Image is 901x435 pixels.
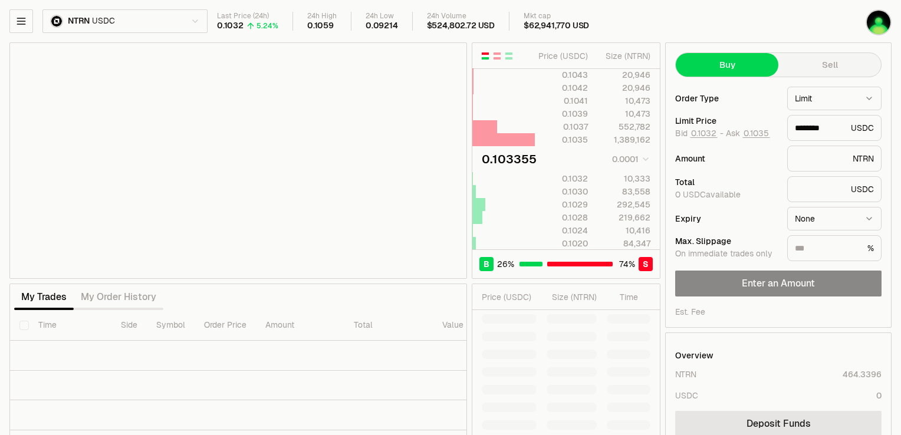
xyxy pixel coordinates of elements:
[74,285,163,309] button: My Order History
[504,51,514,61] button: Show Buy Orders Only
[217,21,244,31] div: 0.1032
[217,12,278,21] div: Last Price (24h)
[675,306,705,318] div: Est. Fee
[535,186,588,197] div: 0.1030
[535,173,588,184] div: 0.1032
[482,151,537,167] div: 0.103355
[366,21,398,31] div: 0.09214
[675,178,778,186] div: Total
[535,82,588,94] div: 0.1042
[598,69,650,81] div: 20,946
[726,128,770,139] span: Ask
[535,69,588,81] div: 0.1043
[675,189,741,200] span: 0 USDC available
[598,50,650,62] div: Size ( NTRN )
[675,154,778,163] div: Amount
[843,368,882,380] div: 464.3396
[598,82,650,94] div: 20,946
[609,152,650,166] button: 0.0001
[787,207,882,230] button: None
[742,128,770,138] button: 0.1035
[10,43,466,278] iframe: Financial Chart
[787,176,882,202] div: USDC
[68,16,90,27] span: NTRN
[111,310,147,341] th: Side
[787,87,882,110] button: Limit
[51,16,62,27] img: NTRN Logo
[492,51,502,61] button: Show Sell Orders Only
[598,225,650,236] div: 10,416
[482,291,537,303] div: Price ( USDC )
[524,21,589,31] div: $62,941,770 USD
[257,21,278,31] div: 5.24%
[598,186,650,197] div: 83,558
[535,95,588,107] div: 0.1041
[344,310,433,341] th: Total
[787,235,882,261] div: %
[598,212,650,223] div: 219,662
[29,310,111,341] th: Time
[535,199,588,210] div: 0.1029
[256,310,344,341] th: Amount
[195,310,256,341] th: Order Price
[675,215,778,223] div: Expiry
[598,199,650,210] div: 292,545
[535,238,588,249] div: 0.1020
[675,94,778,103] div: Order Type
[675,350,713,361] div: Overview
[535,108,588,120] div: 0.1039
[675,390,698,401] div: USDC
[787,146,882,172] div: NTRN
[427,12,495,21] div: 24h Volume
[675,128,724,139] span: Bid -
[19,321,29,330] button: Select all
[535,50,588,62] div: Price ( USDC )
[535,134,588,146] div: 0.1035
[643,258,649,270] span: S
[690,128,718,138] button: 0.1032
[14,285,74,309] button: My Trades
[307,21,334,31] div: 0.1059
[481,51,490,61] button: Show Buy and Sell Orders
[676,53,778,77] button: Buy
[607,291,638,303] div: Time
[535,121,588,133] div: 0.1037
[675,249,778,259] div: On immediate trades only
[675,237,778,245] div: Max. Slippage
[598,95,650,107] div: 10,473
[778,53,881,77] button: Sell
[147,310,195,341] th: Symbol
[675,117,778,125] div: Limit Price
[524,12,589,21] div: Mkt cap
[598,238,650,249] div: 84,347
[598,134,650,146] div: 1,389,162
[598,173,650,184] div: 10,333
[535,225,588,236] div: 0.1024
[427,21,495,31] div: $524,802.72 USD
[867,11,890,34] img: Test
[598,121,650,133] div: 552,782
[598,108,650,120] div: 10,473
[876,390,882,401] div: 0
[547,291,597,303] div: Size ( NTRN )
[484,258,489,270] span: B
[92,16,114,27] span: USDC
[433,310,473,341] th: Value
[787,115,882,141] div: USDC
[497,258,514,270] span: 26 %
[675,368,696,380] div: NTRN
[535,212,588,223] div: 0.1028
[619,258,635,270] span: 74 %
[307,12,337,21] div: 24h High
[366,12,398,21] div: 24h Low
